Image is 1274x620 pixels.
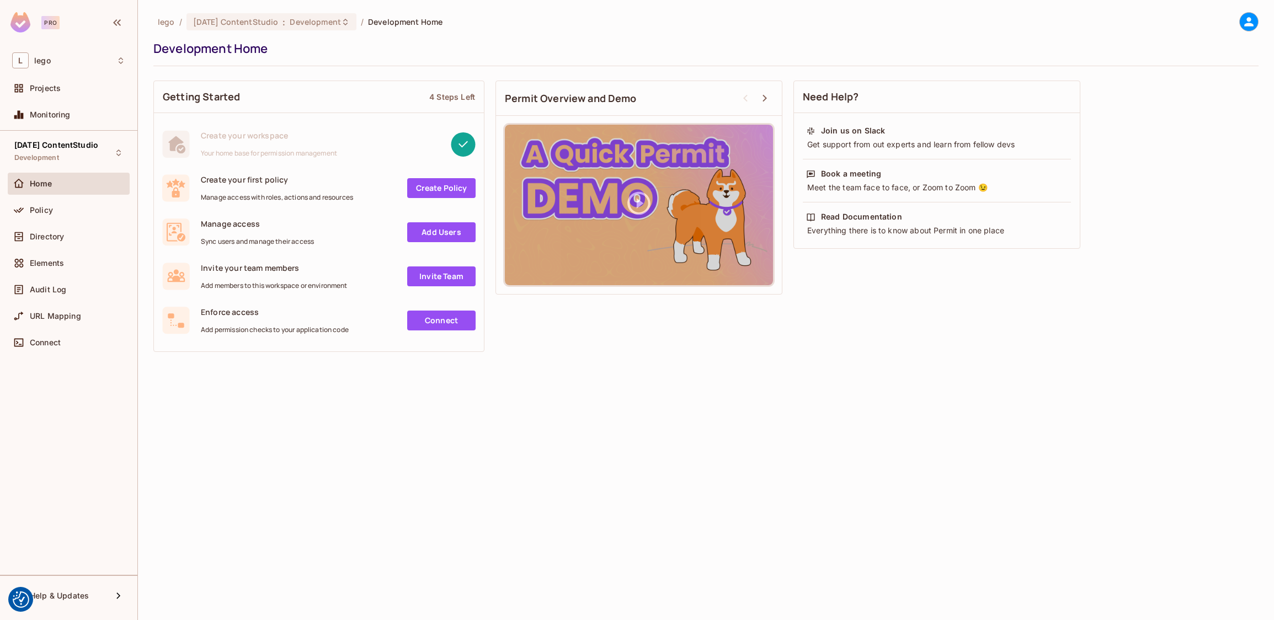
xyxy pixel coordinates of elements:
span: Add permission checks to your application code [201,325,349,334]
span: Connect [30,338,61,347]
li: / [179,17,182,27]
span: Policy [30,206,53,215]
span: Create your workspace [201,130,337,141]
span: Development [14,153,59,162]
a: Add Users [407,222,476,242]
div: Book a meeting [821,168,881,179]
span: Directory [30,232,64,241]
span: URL Mapping [30,312,81,320]
span: Need Help? [803,90,859,104]
a: Invite Team [407,266,476,286]
span: Manage access with roles, actions and resources [201,193,353,202]
span: Create your first policy [201,174,353,185]
span: L [12,52,29,68]
a: Connect [407,311,476,330]
div: Development Home [153,40,1253,57]
button: Consent Preferences [13,591,29,608]
span: : [282,18,286,26]
span: Your home base for permission management [201,149,337,158]
span: Enforce access [201,307,349,317]
span: Projects [30,84,61,93]
span: Audit Log [30,285,66,294]
img: Revisit consent button [13,591,29,608]
span: Elements [30,259,64,268]
span: Permit Overview and Demo [505,92,637,105]
span: Development [290,17,340,27]
span: Manage access [201,218,314,229]
div: 4 Steps Left [429,92,475,102]
span: [DATE] ContentStudio [14,141,98,149]
div: Pro [41,16,60,29]
span: Home [30,179,52,188]
span: the active workspace [158,17,175,27]
div: Get support from out experts and learn from fellow devs [806,139,1068,150]
div: Join us on Slack [821,125,885,136]
img: SReyMgAAAABJRU5ErkJggg== [10,12,30,33]
span: Monitoring [30,110,71,119]
div: Read Documentation [821,211,902,222]
div: Everything there is to know about Permit in one place [806,225,1068,236]
div: Meet the team face to face, or Zoom to Zoom 😉 [806,182,1068,193]
span: Getting Started [163,90,240,104]
span: Sync users and manage their access [201,237,314,246]
span: Workspace: lego [34,56,51,65]
span: Development Home [368,17,443,27]
span: [DATE] ContentStudio [193,17,279,27]
a: Create Policy [407,178,476,198]
span: Help & Updates [30,591,89,600]
span: Add members to this workspace or environment [201,281,348,290]
li: / [361,17,364,27]
span: Invite your team members [201,263,348,273]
